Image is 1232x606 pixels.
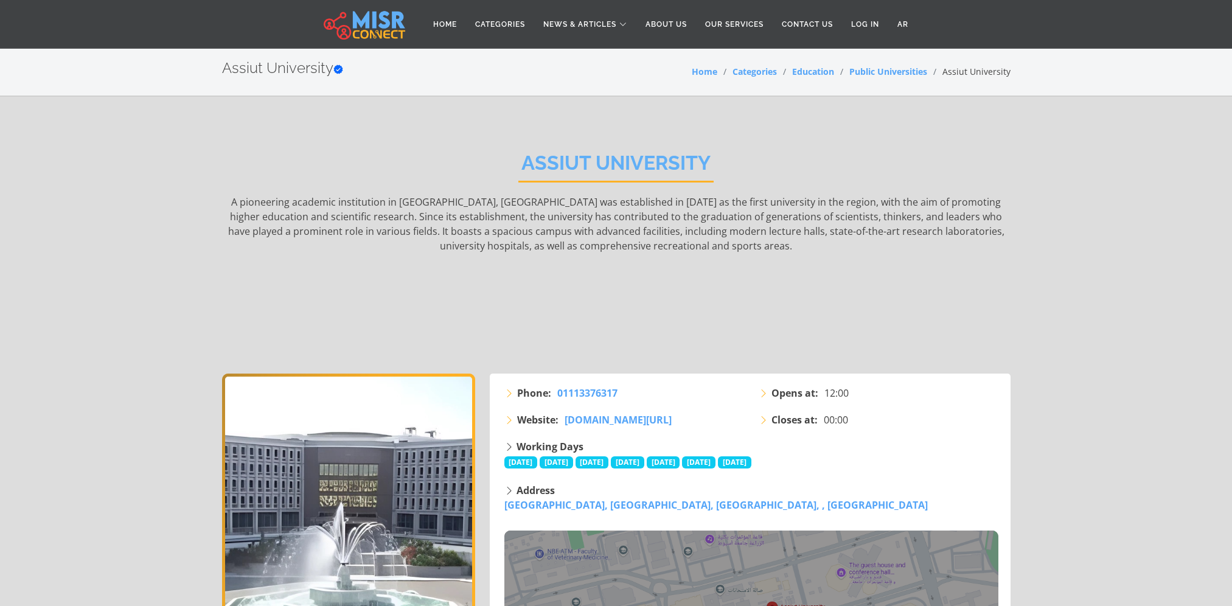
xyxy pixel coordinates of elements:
[849,66,927,77] a: Public Universities
[543,19,616,30] span: News & Articles
[222,195,1011,355] p: A pioneering academic institution in [GEOGRAPHIC_DATA], [GEOGRAPHIC_DATA] was established in [DAT...
[842,13,888,36] a: Log in
[611,456,644,468] span: [DATE]
[333,64,343,74] svg: Verified account
[888,13,917,36] a: AR
[557,386,618,400] a: 01113376317
[718,456,751,468] span: [DATE]
[773,13,842,36] a: Contact Us
[565,413,672,427] span: [DOMAIN_NAME][URL]
[518,151,714,183] h2: Assiut University
[576,456,609,468] span: [DATE]
[682,456,715,468] span: [DATE]
[517,440,583,453] strong: Working Days
[927,65,1011,78] li: Assiut University
[466,13,534,36] a: Categories
[517,484,555,497] strong: Address
[504,456,538,468] span: [DATE]
[222,60,343,77] h2: Assiut University
[771,413,818,427] strong: Closes at:
[517,413,559,427] strong: Website:
[733,66,777,77] a: Categories
[324,9,405,40] img: main.misr_connect
[792,66,834,77] a: Education
[824,386,849,400] span: 12:00
[534,13,636,36] a: News & Articles
[692,66,717,77] a: Home
[696,13,773,36] a: Our Services
[517,386,551,400] strong: Phone:
[647,456,680,468] span: [DATE]
[771,386,818,400] strong: Opens at:
[824,413,848,427] span: 00:00
[424,13,466,36] a: Home
[540,456,573,468] span: [DATE]
[565,413,672,427] a: [DOMAIN_NAME][URL]
[636,13,696,36] a: About Us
